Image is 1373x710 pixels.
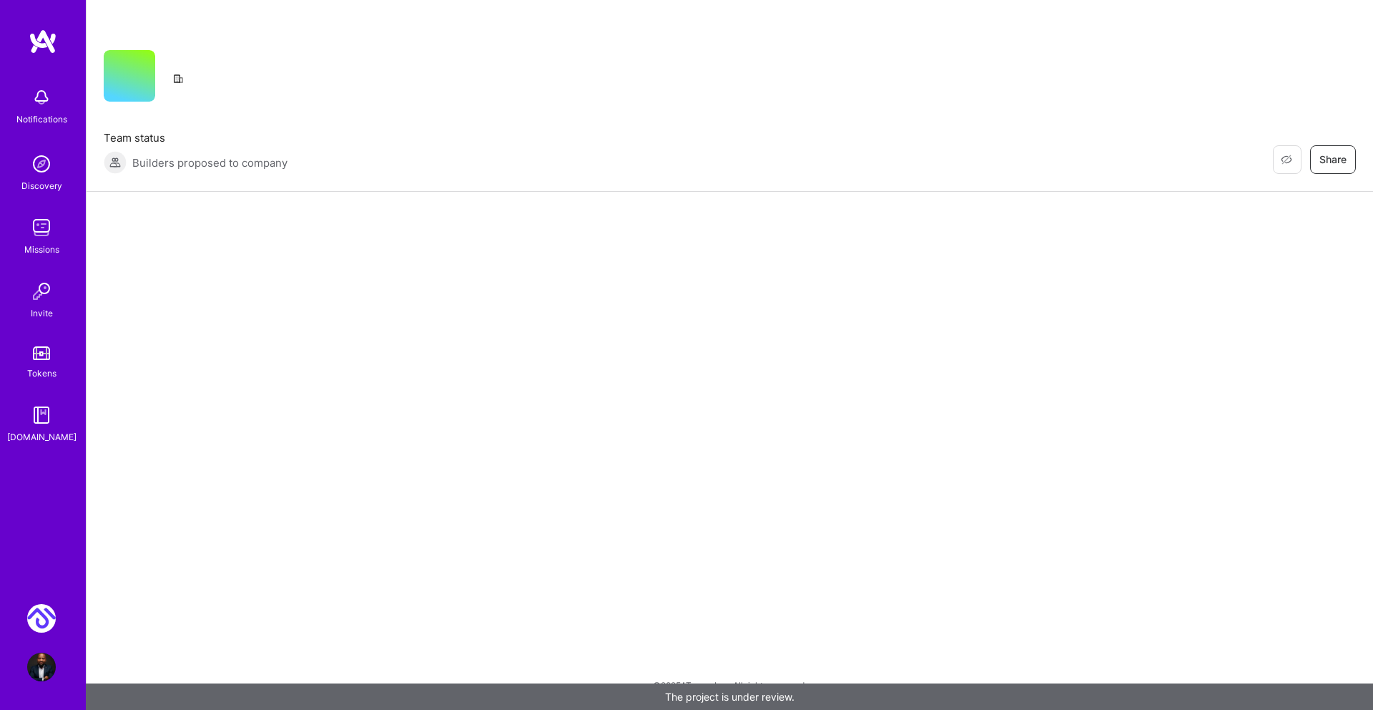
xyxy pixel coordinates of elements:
img: Monto: AI Payments Automation [27,604,56,633]
span: Team status [104,130,287,145]
div: The project is under review. [86,684,1373,710]
div: Missions [24,242,59,257]
img: Invite [27,277,56,306]
a: Monto: AI Payments Automation [24,604,59,633]
img: teamwork [27,213,56,242]
i: icon CompanyGray [172,73,184,84]
a: User Avatar [24,653,59,681]
div: Notifications [16,112,67,127]
button: Share [1310,145,1356,174]
i: icon EyeClosed [1281,154,1292,165]
img: logo [29,29,57,54]
img: discovery [27,150,56,178]
img: bell [27,83,56,112]
div: [DOMAIN_NAME] [7,429,77,444]
div: Tokens [27,366,56,381]
span: Share [1319,152,1347,167]
img: tokens [33,346,50,360]
div: Discovery [21,178,62,193]
span: Builders proposed to company [132,155,287,170]
img: Builders proposed to company [104,151,127,174]
div: Invite [31,306,53,321]
img: User Avatar [27,653,56,681]
img: guide book [27,401,56,429]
